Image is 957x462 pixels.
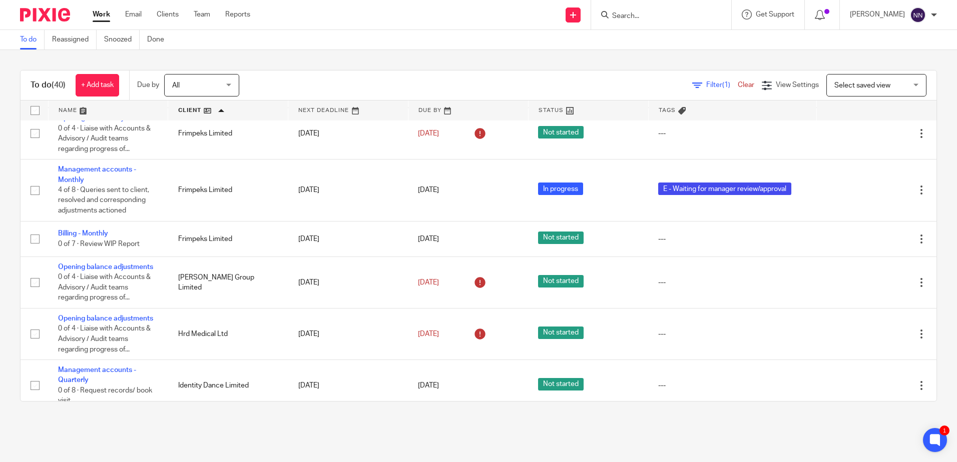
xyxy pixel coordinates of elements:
[157,9,179,19] a: Clients
[58,366,136,383] a: Management accounts - Quarterly
[418,235,439,242] span: [DATE]
[58,325,151,353] span: 0 of 4 · Liaise with Accounts & Advisory / Audit teams regarding progress of...
[58,166,136,183] a: Management accounts - Monthly
[58,125,151,152] span: 0 of 4 · Liaise with Accounts & Advisory / Audit teams regarding progress of...
[58,263,153,270] a: Opening balance adjustments
[910,7,926,23] img: svg%3E
[147,30,172,49] a: Done
[20,8,70,21] img: Pixie
[850,9,905,19] p: [PERSON_NAME]
[172,82,180,89] span: All
[58,387,152,404] span: 0 of 8 · Request records/ book visit
[722,81,730,88] span: (1)
[104,30,140,49] a: Snoozed
[125,9,142,19] a: Email
[658,329,806,339] div: ---
[418,330,439,337] span: [DATE]
[939,425,949,435] div: 1
[538,182,583,195] span: In progress
[538,326,584,339] span: Not started
[756,11,794,18] span: Get Support
[168,360,288,411] td: Identity Dance Limited
[58,240,140,247] span: 0 of 7 · Review WIP Report
[658,182,791,195] span: E - Waiting for manager review/approval
[288,360,408,411] td: [DATE]
[58,186,149,214] span: 4 of 8 · Queries sent to client, resolved and corresponding adjustments actioned
[776,81,819,88] span: View Settings
[93,9,110,19] a: Work
[168,257,288,308] td: [PERSON_NAME] Group Limited
[137,80,159,90] p: Due by
[52,30,97,49] a: Reassigned
[611,12,701,21] input: Search
[225,9,250,19] a: Reports
[76,74,119,96] a: + Add task
[706,81,738,88] span: Filter
[418,279,439,286] span: [DATE]
[288,159,408,221] td: [DATE]
[658,234,806,244] div: ---
[538,378,584,390] span: Not started
[418,186,439,193] span: [DATE]
[418,130,439,137] span: [DATE]
[658,380,806,390] div: ---
[288,257,408,308] td: [DATE]
[58,230,108,237] a: Billing - Monthly
[194,9,210,19] a: Team
[168,108,288,159] td: Frimpeks Limited
[288,221,408,256] td: [DATE]
[168,159,288,221] td: Frimpeks Limited
[31,80,66,90] h1: To do
[52,81,66,89] span: (40)
[168,221,288,256] td: Frimpeks Limited
[288,308,408,360] td: [DATE]
[418,382,439,389] span: [DATE]
[288,108,408,159] td: [DATE]
[658,128,806,138] div: ---
[538,126,584,138] span: Not started
[538,231,584,244] span: Not started
[20,30,45,49] a: To do
[658,277,806,287] div: ---
[659,107,676,113] span: Tags
[738,81,754,88] a: Clear
[58,315,153,322] a: Opening balance adjustments
[58,274,151,301] span: 0 of 4 · Liaise with Accounts & Advisory / Audit teams regarding progress of...
[834,82,890,89] span: Select saved view
[168,308,288,360] td: Hrd Medical Ltd
[538,275,584,287] span: Not started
